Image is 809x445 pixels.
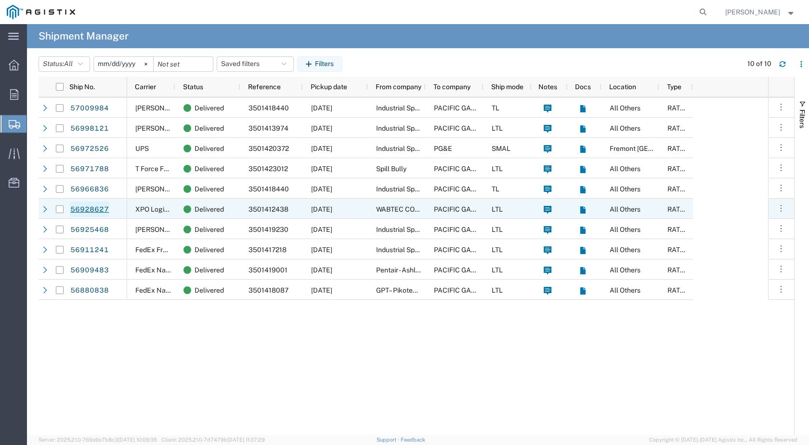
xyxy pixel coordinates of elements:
span: [DATE] 10:09:35 [118,437,157,443]
span: All Others [610,226,640,233]
a: 56911241 [70,242,109,257]
span: SMAL [492,145,510,152]
span: 09/25/2025 [311,205,332,213]
span: 09/22/2025 [311,286,332,294]
span: All Others [610,266,640,274]
input: Not set [94,57,153,71]
span: All Others [610,205,640,213]
span: Delivered [195,159,224,179]
span: Carrier [135,83,156,91]
span: RATED [667,286,689,294]
button: Status:All [39,56,90,72]
span: C.H. Robinson [135,185,190,193]
span: PACIFIC GAS & ELECTRIC COMPANY [434,246,550,254]
span: Notes [538,83,557,91]
span: All Others [610,286,640,294]
span: 09/23/2025 [311,246,332,254]
span: FedEx National [135,266,183,274]
span: 3501418087 [248,286,288,294]
span: PG&E [434,145,452,152]
span: Docs [575,83,591,91]
a: 56880838 [70,283,109,298]
button: Filters [297,56,342,72]
span: Server: 2025.21.0-769a9a7b8c3 [39,437,157,443]
span: Roy Miller Freight Lines [135,226,232,233]
span: Pentair - Ashland Operations / Multi W Systems [376,266,518,274]
span: RATED [667,266,689,274]
span: C.H. Robinson [135,104,190,112]
span: Delivered [195,240,224,260]
span: All Others [610,185,640,193]
span: Pickup date [311,83,347,91]
span: PACIFIC GAS & ELECTRIC COMPANY [434,286,550,294]
span: PACIFIC GAS & ELECTRIC COMPANY [434,165,550,173]
span: TL [492,104,499,112]
span: Reference [248,83,281,91]
span: RATED [667,205,689,213]
a: Feedback [401,437,425,443]
span: 3501412438 [248,205,288,213]
span: Copyright © [DATE]-[DATE] Agistix Inc., All Rights Reserved [649,436,797,444]
span: Filters [798,109,806,128]
span: Type [667,83,681,91]
a: 56972526 [70,141,109,156]
span: Spill Bully [376,165,406,173]
span: RATED [667,246,689,254]
span: 3501418440 [248,185,289,193]
a: 56909483 [70,262,109,278]
span: Industrial Specialty Products Inc [376,104,475,112]
span: 09/24/2025 [311,226,332,233]
span: Delivered [195,118,224,138]
span: Fremont DC [610,145,706,152]
span: Delivered [195,98,224,118]
span: All Others [610,165,640,173]
span: PACIFIC GAS & ELECTRIC COMPANY [434,104,550,112]
span: RATED [667,145,689,152]
span: To company [433,83,470,91]
span: Alberto Quezada [725,7,780,17]
a: 56928627 [70,202,109,217]
span: Ship mode [491,83,523,91]
span: All Others [610,104,640,112]
span: Delivered [195,260,224,280]
span: Industrial Specialty Products Inc [376,185,475,193]
span: GPT– Pikotek / Western Hose & Gasket [376,286,495,294]
input: Not set [154,57,213,71]
span: LTL [492,266,503,274]
a: Support [377,437,401,443]
span: 3501418440 [248,104,289,112]
a: 57009984 [70,100,109,116]
span: XPO Logistics LTL [135,205,191,213]
button: [PERSON_NAME] [725,6,796,18]
span: From company [376,83,421,91]
span: T Force Freight [135,165,182,173]
img: logo [7,5,75,19]
span: 10/02/2025 [311,104,332,112]
span: Industrial Specialty Products Inc [376,145,475,152]
span: 3501423012 [248,165,288,173]
span: PACIFIC GAS & ELECTRIC COMPANY [434,185,550,193]
h4: Shipment Manager [39,24,129,48]
span: WABTEC COMPONENTS LLC [376,205,467,213]
span: Delivered [195,280,224,300]
span: LTL [492,226,503,233]
span: 09/29/2025 [311,185,332,193]
span: Delivered [195,199,224,219]
span: All Others [610,246,640,254]
span: 09/30/2025 [311,165,332,173]
span: Industrial Specialty Products Inc [376,246,475,254]
span: RATED [667,104,689,112]
span: Status [183,83,203,91]
span: 3501419001 [248,266,287,274]
span: RATED [667,165,689,173]
span: TL [492,185,499,193]
span: UPS [135,145,149,152]
span: 3501420372 [248,145,289,152]
span: Industrial Specialty Products Inc [376,124,475,132]
span: Delivered [195,138,224,159]
span: 3501413974 [248,124,288,132]
span: PACIFIC GAS & ELECTRIC COMPANY [434,226,550,233]
span: LTL [492,124,503,132]
span: LTL [492,246,503,254]
button: Saved filters [217,56,294,72]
